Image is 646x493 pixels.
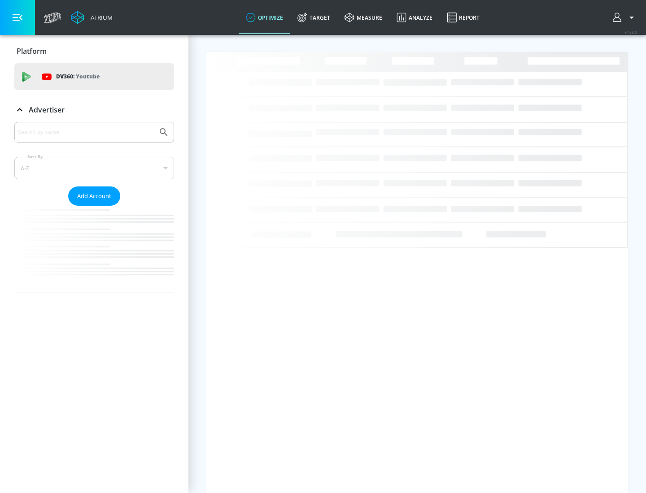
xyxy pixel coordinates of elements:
a: Target [290,1,337,34]
div: Advertiser [14,122,174,293]
p: DV360: [56,72,100,82]
a: Report [440,1,487,34]
button: Add Account [68,186,120,206]
input: Search by name [18,126,154,138]
div: Advertiser [14,97,174,122]
p: Youtube [76,72,100,81]
a: Analyze [389,1,440,34]
div: Atrium [87,13,113,22]
a: Atrium [71,11,113,24]
nav: list of Advertiser [14,206,174,293]
div: A-Z [14,157,174,179]
div: Platform [14,39,174,64]
p: Advertiser [29,105,65,115]
p: Platform [17,46,47,56]
a: optimize [239,1,290,34]
div: DV360: Youtube [14,63,174,90]
span: Add Account [77,191,111,201]
span: v 4.28.0 [624,30,637,35]
a: measure [337,1,389,34]
label: Sort By [26,154,45,160]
